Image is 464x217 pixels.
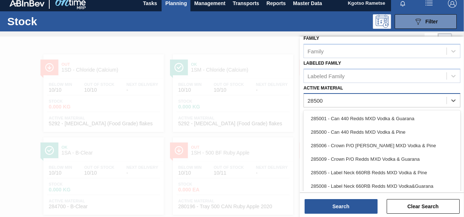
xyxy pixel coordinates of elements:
label: Family [303,36,319,41]
div: 285009 - Crown P/O Redds MXD Vodka & Guarana [303,152,460,166]
div: Labeled Family [308,73,345,79]
label: Active Material [303,85,343,91]
h1: Stock [7,17,108,26]
div: 285005 - Label Neck 660RB Redds MXD Vodka & Pine [303,166,460,179]
div: 285006 - Crown P/O [PERSON_NAME] MXD Vodka & Pine [303,139,460,152]
div: Family [308,48,324,54]
div: 285008 - Label Neck 660RB Redds MXD Vodka&Guarana [303,179,460,193]
div: 285001 - Can 440 Redds MXD Vodka & Guarana [303,112,460,125]
div: List Vision [425,33,438,47]
div: 285000 - Can 440 Redds MXD Vodka & Pine [303,125,460,139]
div: Programming: no user selected [373,14,391,29]
label: Labeled Family [303,61,341,66]
div: Card Vision [438,33,452,47]
button: Filter [395,14,457,29]
span: Filter [425,19,438,24]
